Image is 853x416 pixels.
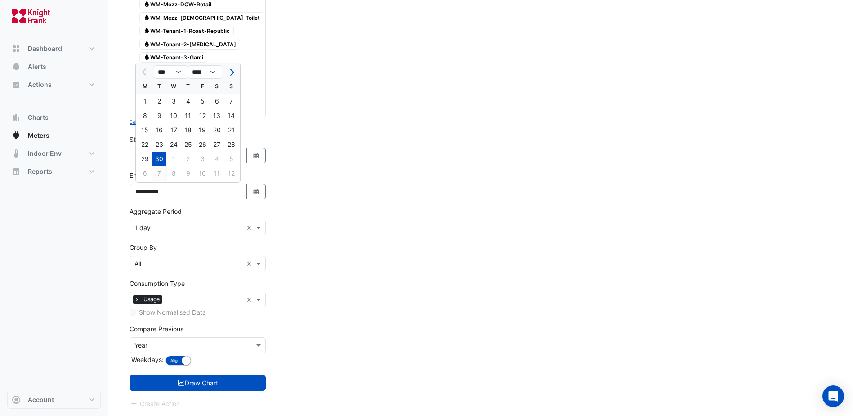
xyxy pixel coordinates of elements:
div: 5 [224,152,238,166]
div: 6 [210,94,224,109]
div: 12 [224,166,238,181]
button: Alerts [7,58,101,76]
div: 5 [195,94,210,109]
label: Aggregate Period [130,207,182,216]
div: Thursday, September 18, 2025 [181,123,195,137]
fa-icon: Water [143,1,150,8]
label: Weekdays: [130,355,164,364]
div: 23 [152,137,166,152]
div: 7 [152,166,166,181]
div: 25 [181,137,195,152]
div: Tuesday, September 9, 2025 [152,109,166,123]
div: 21 [224,123,238,137]
div: 30 [152,152,166,166]
button: Next month [226,65,237,79]
button: Indoor Env [7,145,101,163]
div: Saturday, September 13, 2025 [210,109,224,123]
div: S [224,79,238,94]
fa-icon: Water [143,54,150,61]
span: WM-Tenant-2-[MEDICAL_DATA] [139,39,240,50]
div: Friday, September 5, 2025 [195,94,210,109]
div: 8 [138,109,152,123]
div: Wednesday, September 17, 2025 [166,123,181,137]
app-icon: Alerts [12,62,21,71]
div: Tuesday, September 23, 2025 [152,137,166,152]
div: Friday, October 10, 2025 [195,166,210,181]
div: M [138,79,152,94]
div: Friday, September 12, 2025 [195,109,210,123]
div: 1 [166,152,181,166]
fa-icon: Water [143,14,150,21]
div: 12 [195,109,210,123]
select: Select year [188,65,222,79]
div: 8 [166,166,181,181]
div: Friday, September 19, 2025 [195,123,210,137]
div: Monday, October 6, 2025 [138,166,152,181]
app-escalated-ticket-create-button: Please draw the charts first [130,399,180,407]
div: S [210,79,224,94]
fa-icon: Select Date [252,188,260,195]
app-icon: Indoor Env [12,149,21,158]
button: Account [7,391,101,409]
div: 15 [138,123,152,137]
span: WM-Tenant-3-Gami [139,52,207,63]
div: Wednesday, September 24, 2025 [166,137,181,152]
div: Saturday, September 6, 2025 [210,94,224,109]
fa-icon: Water [143,41,150,47]
div: 9 [152,109,166,123]
div: Sunday, September 7, 2025 [224,94,238,109]
button: Select None [130,118,157,126]
label: End Date [130,171,156,180]
div: Sunday, October 5, 2025 [224,152,238,166]
app-icon: Meters [12,131,21,140]
button: Dashboard [7,40,101,58]
div: 10 [195,166,210,181]
label: Consumption Type [130,279,185,288]
div: Sunday, September 28, 2025 [224,137,238,152]
div: 13 [210,109,224,123]
div: 10 [166,109,181,123]
div: Saturday, October 11, 2025 [210,166,224,181]
div: 29 [138,152,152,166]
div: 28 [224,137,238,152]
div: 2 [152,94,166,109]
span: WM-Tenant-1-Roast-Republic [139,26,234,36]
div: Wednesday, October 8, 2025 [166,166,181,181]
div: Wednesday, October 1, 2025 [166,152,181,166]
div: Wednesday, September 10, 2025 [166,109,181,123]
div: Friday, September 26, 2025 [195,137,210,152]
span: Alerts [28,62,46,71]
button: Meters [7,127,101,145]
app-icon: Charts [12,113,21,122]
div: Monday, September 29, 2025 [138,152,152,166]
div: 6 [138,166,152,181]
div: 22 [138,137,152,152]
div: Wednesday, September 3, 2025 [166,94,181,109]
div: Tuesday, September 2, 2025 [152,94,166,109]
div: 26 [195,137,210,152]
div: 11 [210,166,224,181]
div: 27 [210,137,224,152]
div: Sunday, September 21, 2025 [224,123,238,137]
span: Usage [141,295,162,304]
span: WM-Mezz-[DEMOGRAPHIC_DATA]-Toilet [139,12,264,23]
span: × [133,295,141,304]
div: 11 [181,109,195,123]
div: 18 [181,123,195,137]
span: Dashboard [28,44,62,53]
select: Select month [154,65,188,79]
div: 24 [166,137,181,152]
div: 3 [195,152,210,166]
div: 3 [166,94,181,109]
button: Draw Chart [130,375,266,391]
div: 4 [181,94,195,109]
div: Thursday, October 2, 2025 [181,152,195,166]
div: Open Intercom Messenger [822,385,844,407]
span: Clear [246,295,254,304]
div: 16 [152,123,166,137]
div: Thursday, September 25, 2025 [181,137,195,152]
div: Tuesday, September 16, 2025 [152,123,166,137]
app-icon: Actions [12,80,21,89]
div: Saturday, September 20, 2025 [210,123,224,137]
small: Select None [130,119,157,125]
